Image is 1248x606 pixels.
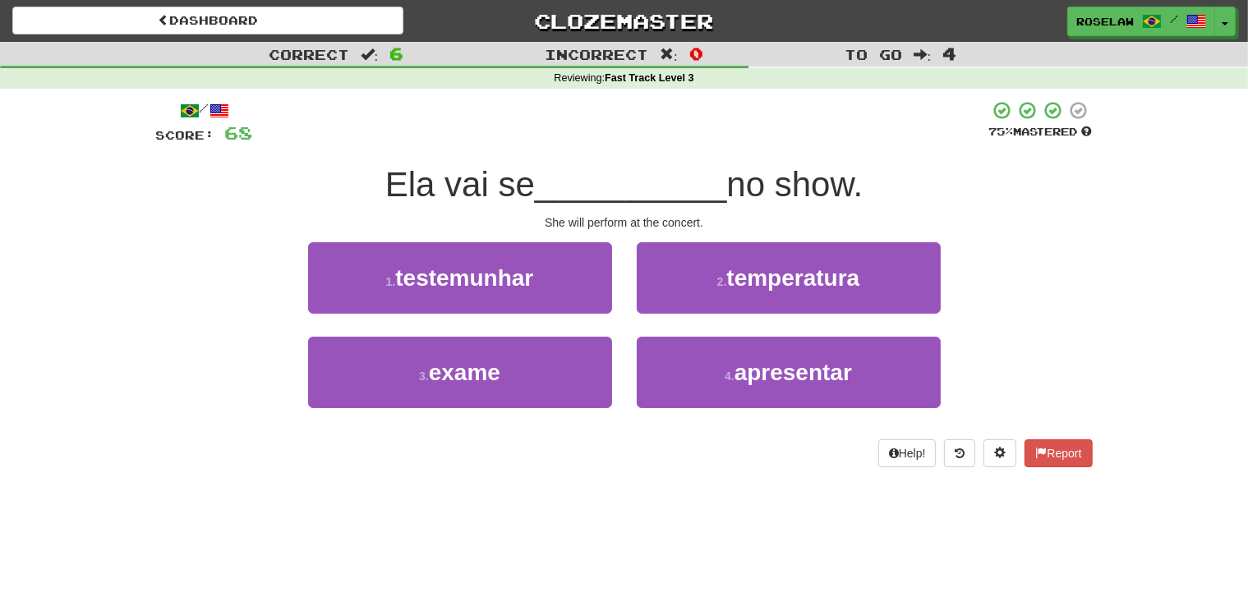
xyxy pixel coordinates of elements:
[637,242,941,314] button: 2.temperatura
[156,128,215,142] span: Score:
[269,46,349,62] span: Correct
[1025,439,1092,467] button: Report
[845,46,902,62] span: To go
[1067,7,1215,36] a: roselaw /
[1076,14,1134,29] span: roselaw
[605,72,694,84] strong: Fast Track Level 3
[308,242,612,314] button: 1.testemunhar
[660,48,678,62] span: :
[156,214,1093,231] div: She will perform at the concert.
[535,165,727,204] span: __________
[989,125,1014,138] span: 75 %
[637,337,941,408] button: 4.apresentar
[225,122,253,143] span: 68
[428,7,819,35] a: Clozemaster
[878,439,937,467] button: Help!
[1170,13,1178,25] span: /
[735,360,852,385] span: apresentar
[419,370,429,383] small: 3 .
[914,48,932,62] span: :
[156,100,253,121] div: /
[545,46,648,62] span: Incorrect
[386,275,396,288] small: 1 .
[989,125,1093,140] div: Mastered
[395,265,533,291] span: testemunhar
[717,275,727,288] small: 2 .
[308,337,612,408] button: 3.exame
[942,44,956,63] span: 4
[361,48,379,62] span: :
[726,165,863,204] span: no show.
[385,165,535,204] span: Ela vai se
[725,370,735,383] small: 4 .
[726,265,859,291] span: temperatura
[12,7,403,34] a: Dashboard
[389,44,403,63] span: 6
[429,360,500,385] span: exame
[944,439,975,467] button: Round history (alt+y)
[689,44,703,63] span: 0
